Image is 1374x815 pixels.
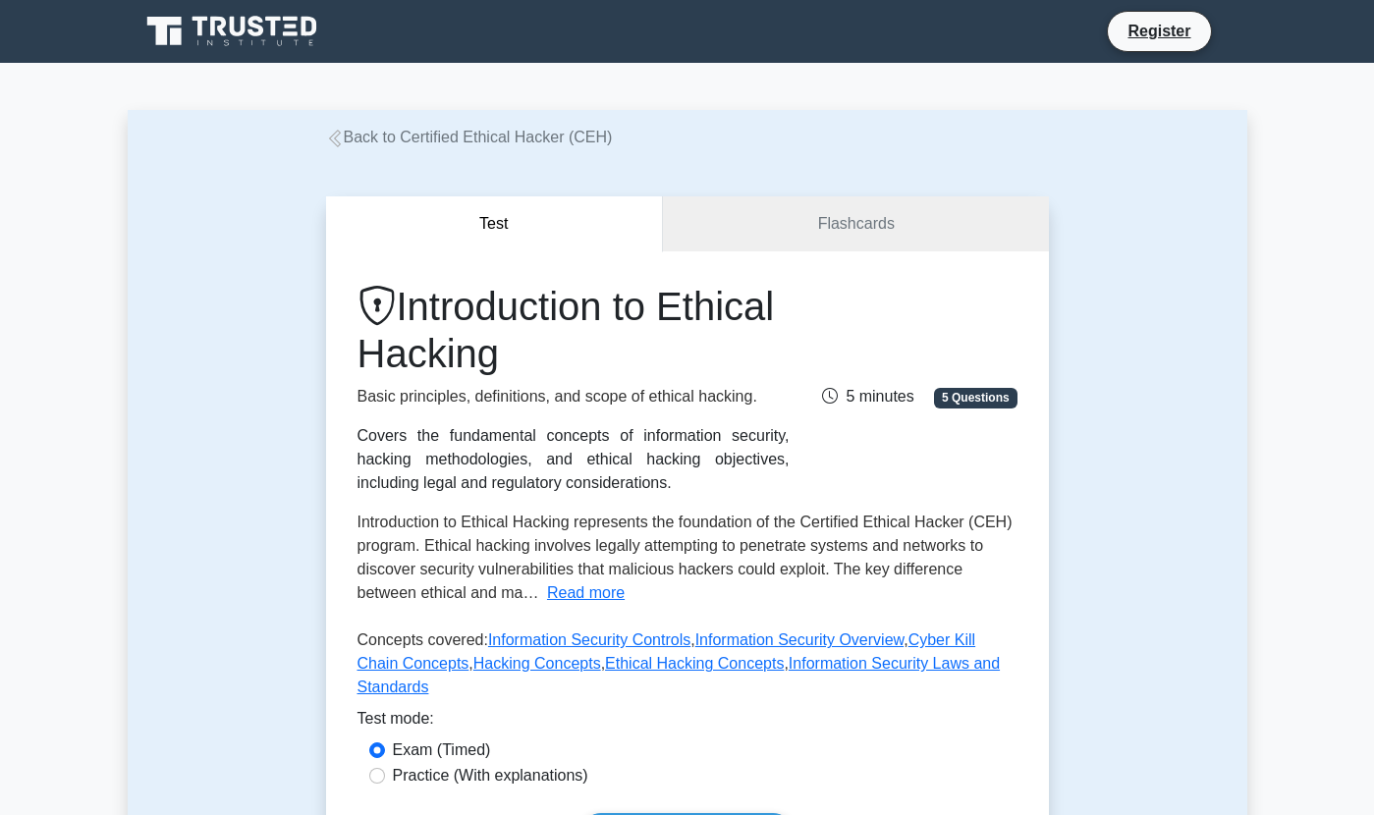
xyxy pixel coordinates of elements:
[357,707,1017,738] div: Test mode:
[473,655,601,672] a: Hacking Concepts
[326,129,613,145] a: Back to Certified Ethical Hacker (CEH)
[663,196,1048,252] a: Flashcards
[357,283,790,377] h1: Introduction to Ethical Hacking
[393,764,588,788] label: Practice (With explanations)
[934,388,1017,407] span: 5 Questions
[822,388,913,405] span: 5 minutes
[393,738,491,762] label: Exam (Timed)
[695,631,905,648] a: Information Security Overview
[1116,19,1202,43] a: Register
[326,196,664,252] button: Test
[357,514,1013,601] span: Introduction to Ethical Hacking represents the foundation of the Certified Ethical Hacker (CEH) p...
[547,581,625,605] button: Read more
[357,424,790,495] div: Covers the fundamental concepts of information security, hacking methodologies, and ethical hacki...
[357,628,1017,707] p: Concepts covered: , , , , ,
[488,631,690,648] a: Information Security Controls
[357,385,790,408] p: Basic principles, definitions, and scope of ethical hacking.
[605,655,784,672] a: Ethical Hacking Concepts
